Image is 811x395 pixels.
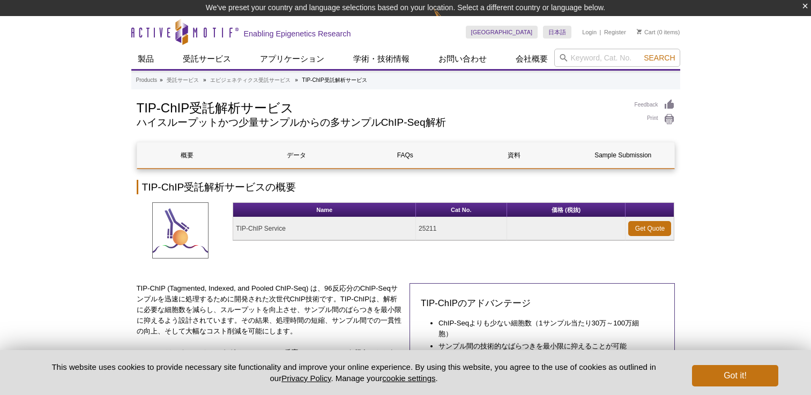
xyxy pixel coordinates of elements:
img: TIP-ChIP Service [152,202,209,259]
a: 会社概要 [509,49,554,69]
h1: TIP-ChIP受託解析サービス [137,99,624,115]
h3: TIP-ChIPのアドバンテージ [421,297,664,310]
a: Login [582,28,597,36]
td: 25211 [416,217,507,240]
a: Register [604,28,626,36]
button: cookie settings [382,374,435,383]
a: FAQs [355,142,456,168]
li: (0 items) [637,26,680,39]
li: » [160,77,163,83]
a: Products [136,75,157,85]
button: Got it! [692,365,778,386]
h2: TIP-ChIP受託解析サービスの概要 [137,180,675,194]
td: TIP-ChIP Service [233,217,416,240]
h2: Enabling Epigenetics Research [244,29,351,39]
button: Search [641,53,678,63]
a: Sample Submission [572,142,673,168]
th: Cat No. [416,203,507,217]
li: サンプル間の技術的なばらつきを最小限に抑えることが可能 [438,341,653,352]
a: 日本語 [543,26,571,39]
a: Get Quote [628,221,671,236]
th: 価格 (税抜) [507,203,626,217]
a: アプリケーション [254,49,331,69]
h2: ハイスループットかつ少量サンプルからの多サンプルChIP-Seq解析 [137,118,624,127]
a: お問い合わせ [432,49,493,69]
a: 受託サービス [176,49,237,69]
li: » [203,77,206,83]
a: データ [246,142,347,168]
a: Feedback [635,99,675,111]
a: 製品 [131,49,160,69]
a: 資料 [464,142,564,168]
a: Print [635,113,675,125]
a: Privacy Policy [281,374,331,383]
p: This website uses cookies to provide necessary site functionality and improve your online experie... [33,361,675,384]
li: TIP-ChIP受託解析サービス [302,77,367,83]
img: Change Here [434,8,462,33]
input: Keyword, Cat. No. [554,49,680,67]
li: ChIP-Seqよりも少ない細胞数（1サンプル当たり30万～100万細胞） [438,318,653,339]
a: Cart [637,28,656,36]
img: Your Cart [637,29,642,34]
a: エピジェネティクス受託サービス [210,75,291,85]
a: 学術・技術情報 [347,49,416,69]
th: Name [233,203,416,217]
p: TIP-ChIP (Tagmented, Indexed, and Pooled ChIP-Seq) は、96反応分のChIP-Seqサンプルを迅速に処理するために開発された次世代ChIP技術で... [137,283,402,337]
a: [GEOGRAPHIC_DATA] [466,26,538,39]
li: | [600,26,601,39]
a: 受託サービス [167,75,199,85]
a: 概要 [137,142,238,168]
li: » [295,77,298,83]
span: Search [644,54,675,62]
